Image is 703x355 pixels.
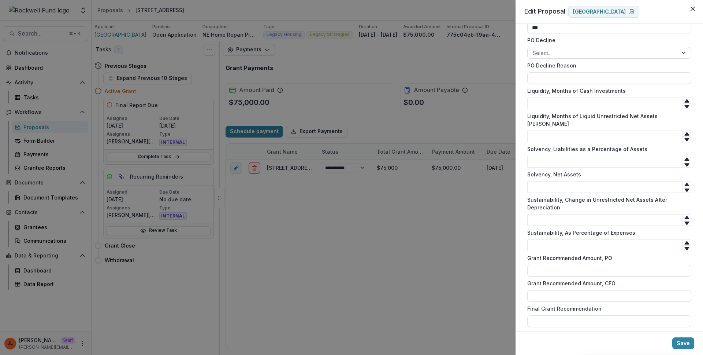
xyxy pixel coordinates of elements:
[527,62,687,69] label: PO Decline Reason
[524,7,565,15] span: Edit Proposal
[527,171,687,178] label: Solvency, Net Assets
[527,305,687,312] label: Final Grant Recommendation
[527,254,687,262] label: Grant Recommended Amount, PO
[527,279,687,287] label: Grant Recommended Amount, CEO
[573,9,626,15] p: [GEOGRAPHIC_DATA]
[687,3,699,15] button: Close
[527,229,687,237] label: Sustainability, As Percentage of Expenses
[672,337,694,349] button: Save
[527,87,687,95] label: Liquidity, Months of Cash Investments
[527,196,687,211] label: Sustainability, Change in Unrestricted Net Assets After Depreciation
[568,6,639,18] a: [GEOGRAPHIC_DATA]
[527,36,687,44] label: PO Decline
[527,112,687,128] label: Liquidity, Months of Liquid Unrestricted Net Assets [PERSON_NAME]
[527,145,687,153] label: Solvency, Liabilities as a Percentage of Assets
